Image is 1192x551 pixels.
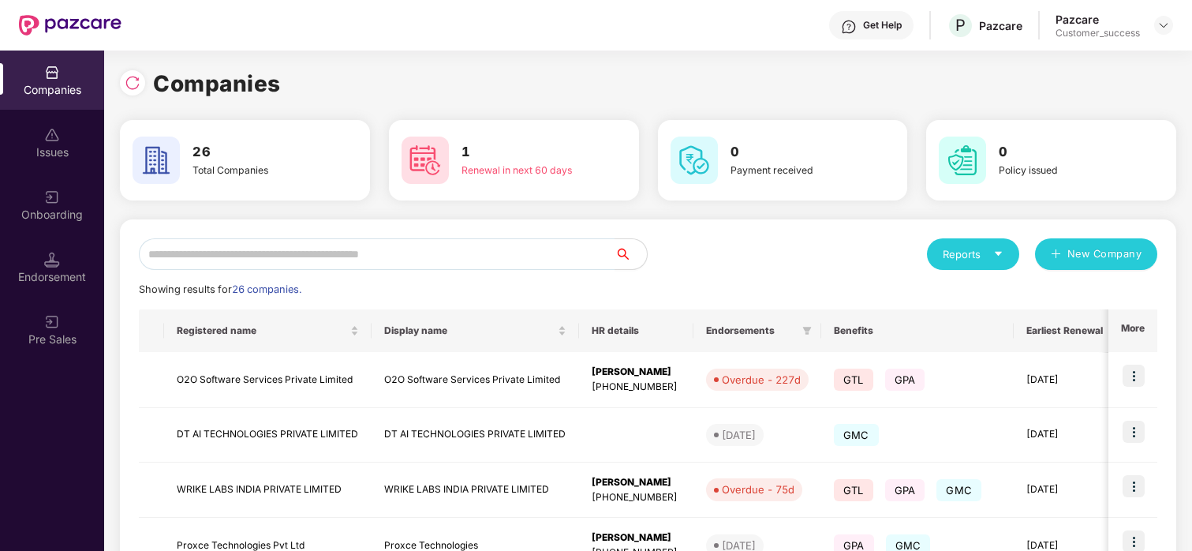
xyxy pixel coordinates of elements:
[164,352,372,408] td: O2O Software Services Private Limited
[615,248,647,261] span: search
[1056,12,1140,27] div: Pazcare
[1123,475,1145,497] img: icon
[402,137,449,184] img: svg+xml;base64,PHN2ZyB4bWxucz0iaHR0cDovL3d3dy53My5vcmcvMjAwMC9zdmciIHdpZHRoPSI2MCIgaGVpZ2h0PSI2MC...
[44,127,60,143] img: svg+xml;base64,PHN2ZyBpZD0iSXNzdWVzX2Rpc2FibGVkIiB4bWxucz0iaHR0cDovL3d3dy53My5vcmcvMjAwMC9zdmciIH...
[177,324,347,337] span: Registered name
[939,137,986,184] img: svg+xml;base64,PHN2ZyB4bWxucz0iaHR0cDovL3d3dy53My5vcmcvMjAwMC9zdmciIHdpZHRoPSI2MCIgaGVpZ2h0PSI2MC...
[1157,19,1170,32] img: svg+xml;base64,PHN2ZyBpZD0iRHJvcGRvd24tMzJ4MzIiIHhtbG5zPSJodHRwOi8vd3d3LnczLm9yZy8yMDAwL3N2ZyIgd2...
[592,530,681,545] div: [PERSON_NAME]
[834,369,873,391] span: GTL
[461,142,587,163] h3: 1
[592,365,681,380] div: [PERSON_NAME]
[133,137,180,184] img: svg+xml;base64,PHN2ZyB4bWxucz0iaHR0cDovL3d3dy53My5vcmcvMjAwMC9zdmciIHdpZHRoPSI2MCIgaGVpZ2h0PSI2MC...
[706,324,796,337] span: Endorsements
[1014,309,1115,352] th: Earliest Renewal
[139,283,301,295] span: Showing results for
[592,490,681,505] div: [PHONE_NUMBER]
[164,463,372,519] td: WRIKE LABS INDIA PRIVATE LIMITED
[834,479,873,501] span: GTL
[936,479,981,501] span: GMC
[125,75,140,91] img: svg+xml;base64,PHN2ZyBpZD0iUmVsb2FkLTMyeDMyIiB4bWxucz0iaHR0cDovL3d3dy53My5vcmcvMjAwMC9zdmciIHdpZH...
[44,65,60,81] img: svg+xml;base64,PHN2ZyBpZD0iQ29tcGFuaWVzIiB4bWxucz0iaHR0cDovL3d3dy53My5vcmcvMjAwMC9zdmciIHdpZHRoPS...
[722,372,801,388] div: Overdue - 227d
[372,463,579,519] td: WRIKE LABS INDIA PRIVATE LIMITED
[1014,463,1115,519] td: [DATE]
[164,309,372,352] th: Registered name
[999,163,1124,178] div: Policy issued
[1014,352,1115,408] td: [DATE]
[731,163,856,178] div: Payment received
[44,189,60,205] img: svg+xml;base64,PHN2ZyB3aWR0aD0iMjAiIGhlaWdodD0iMjAiIHZpZXdCb3g9IjAgMCAyMCAyMCIgZmlsbD0ibm9uZSIgeG...
[164,408,372,463] td: DT AI TECHNOLOGIES PRIVATE LIMITED
[1035,238,1157,270] button: plusNew Company
[44,314,60,330] img: svg+xml;base64,PHN2ZyB3aWR0aD0iMjAiIGhlaWdodD0iMjAiIHZpZXdCb3g9IjAgMCAyMCAyMCIgZmlsbD0ibm9uZSIgeG...
[384,324,555,337] span: Display name
[1108,309,1157,352] th: More
[722,427,756,443] div: [DATE]
[1056,27,1140,39] div: Customer_success
[592,380,681,395] div: [PHONE_NUMBER]
[722,482,794,497] div: Overdue - 75d
[1051,249,1061,261] span: plus
[615,238,648,270] button: search
[372,408,579,463] td: DT AI TECHNOLOGIES PRIVATE LIMITED
[993,249,1003,259] span: caret-down
[885,479,925,501] span: GPA
[841,19,857,35] img: svg+xml;base64,PHN2ZyBpZD0iSGVscC0zMngzMiIgeG1sbnM9Imh0dHA6Ly93d3cudzMub3JnLzIwMDAvc3ZnIiB3aWR0aD...
[671,137,718,184] img: svg+xml;base64,PHN2ZyB4bWxucz0iaHR0cDovL3d3dy53My5vcmcvMjAwMC9zdmciIHdpZHRoPSI2MCIgaGVpZ2h0PSI2MC...
[232,283,301,295] span: 26 companies.
[999,142,1124,163] h3: 0
[19,15,121,36] img: New Pazcare Logo
[943,246,1003,262] div: Reports
[192,142,318,163] h3: 26
[461,163,587,178] div: Renewal in next 60 days
[799,321,815,340] span: filter
[579,309,693,352] th: HR details
[372,309,579,352] th: Display name
[802,326,812,335] span: filter
[885,369,925,391] span: GPA
[192,163,318,178] div: Total Companies
[1067,246,1142,262] span: New Company
[955,16,966,35] span: P
[863,19,902,32] div: Get Help
[1014,408,1115,463] td: [DATE]
[372,352,579,408] td: O2O Software Services Private Limited
[592,475,681,490] div: [PERSON_NAME]
[834,424,879,446] span: GMC
[153,66,281,101] h1: Companies
[1123,365,1145,387] img: icon
[44,252,60,268] img: svg+xml;base64,PHN2ZyB3aWR0aD0iMTQuNSIgaGVpZ2h0PSIxNC41IiB2aWV3Qm94PSIwIDAgMTYgMTYiIGZpbGw9Im5vbm...
[731,142,856,163] h3: 0
[821,309,1014,352] th: Benefits
[1123,421,1145,443] img: icon
[979,18,1022,33] div: Pazcare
